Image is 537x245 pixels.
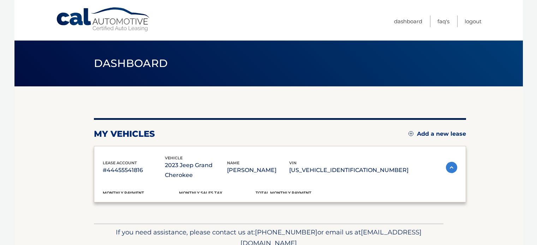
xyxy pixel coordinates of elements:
[227,160,239,165] span: name
[165,155,183,160] span: vehicle
[408,131,413,136] img: add.svg
[437,16,449,27] a: FAQ's
[255,228,317,236] span: [PHONE_NUMBER]
[179,190,222,195] span: Monthly sales Tax
[289,165,408,175] p: [US_VEHICLE_IDENTIFICATION_NUMBER]
[103,190,144,195] span: Monthly Payment
[227,165,289,175] p: [PERSON_NAME]
[465,16,482,27] a: Logout
[446,162,457,173] img: accordion-active.svg
[394,16,422,27] a: Dashboard
[103,160,137,165] span: lease account
[94,129,155,139] h2: my vehicles
[289,160,297,165] span: vin
[256,190,311,195] span: Total Monthly Payment
[408,130,466,137] a: Add a new lease
[103,165,165,175] p: #44455541816
[94,57,168,70] span: Dashboard
[165,160,227,180] p: 2023 Jeep Grand Cherokee
[56,7,151,32] a: Cal Automotive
